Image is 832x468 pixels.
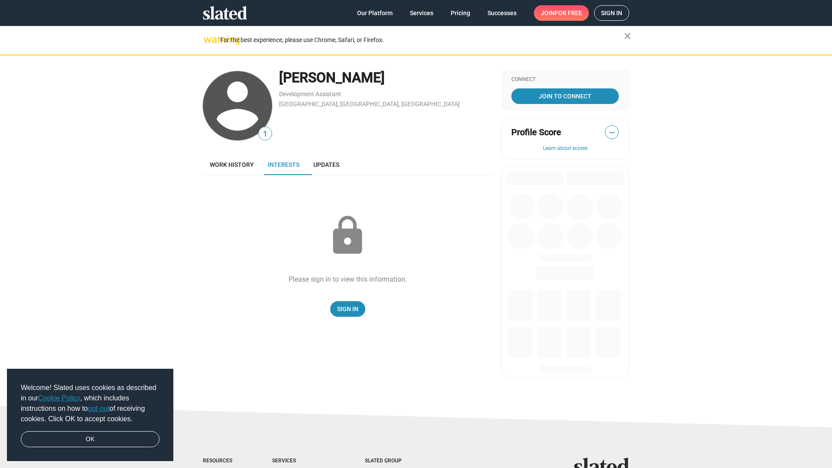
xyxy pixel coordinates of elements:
div: [PERSON_NAME] [279,68,492,87]
div: Please sign in to view this information. [289,275,407,284]
a: Sign in [594,5,629,21]
mat-icon: lock [326,214,369,257]
span: for free [555,5,582,21]
mat-icon: close [622,31,633,41]
a: Join To Connect [511,88,619,104]
span: Interests [268,161,299,168]
a: Cookie Policy [38,394,80,402]
span: Pricing [451,5,470,21]
a: Services [403,5,440,21]
div: Services [272,458,330,465]
span: — [605,127,618,138]
span: Our Platform [357,5,393,21]
a: Pricing [444,5,477,21]
div: Resources [203,458,237,465]
span: Join [541,5,582,21]
a: Work history [203,154,261,175]
span: Join To Connect [513,88,617,104]
a: Our Platform [350,5,400,21]
a: Updates [306,154,346,175]
a: Sign In [330,301,365,317]
a: [GEOGRAPHIC_DATA], [GEOGRAPHIC_DATA], [GEOGRAPHIC_DATA] [279,101,460,107]
mat-icon: warning [204,34,214,45]
a: Development Assistant [279,91,341,97]
span: Sign in [601,6,622,20]
span: Services [410,5,433,21]
a: Successes [481,5,523,21]
div: cookieconsent [7,369,173,461]
span: Welcome! Slated uses cookies as described in our , which includes instructions on how to of recei... [21,383,159,424]
span: Updates [313,161,339,168]
span: Successes [487,5,517,21]
button: Learn about scores [511,145,619,152]
a: Interests [261,154,306,175]
a: Joinfor free [534,5,589,21]
span: Work history [210,161,254,168]
span: 1 [259,128,272,140]
span: Profile Score [511,127,561,138]
div: Connect [511,76,619,83]
a: dismiss cookie message [21,431,159,448]
div: Slated Group [365,458,424,465]
a: opt-out [88,405,110,412]
span: Sign In [337,301,358,317]
div: For the best experience, please use Chrome, Safari, or Firefox. [220,34,624,46]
